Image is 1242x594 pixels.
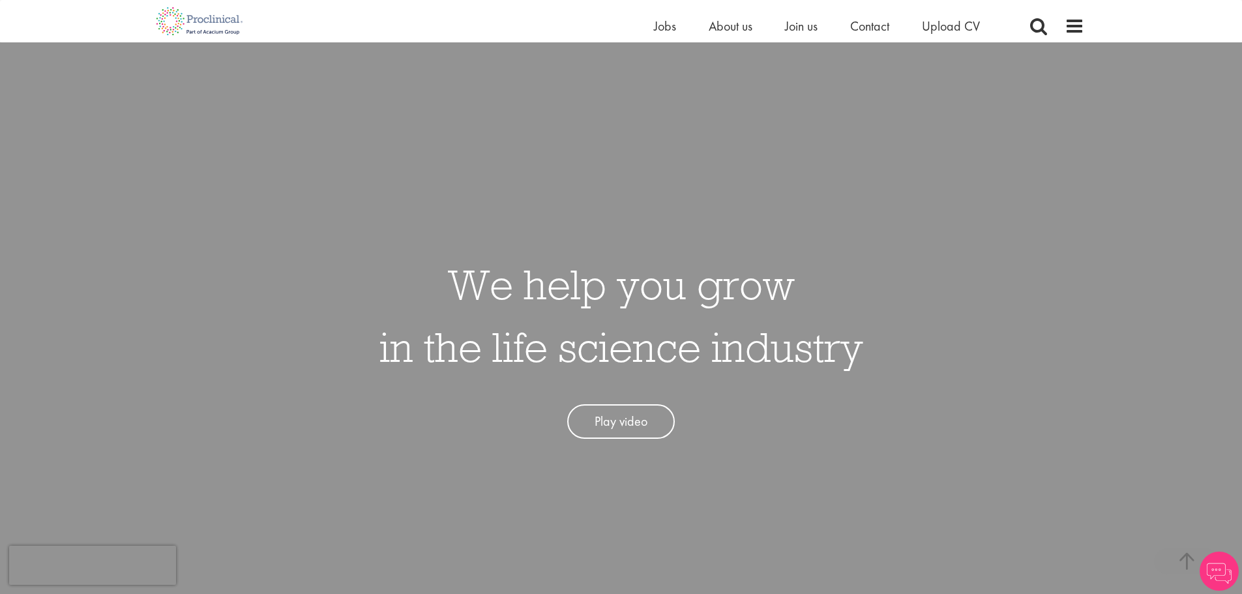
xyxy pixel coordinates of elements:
a: Join us [785,18,818,35]
a: Contact [850,18,889,35]
img: Chatbot [1200,552,1239,591]
a: Play video [567,404,675,439]
h1: We help you grow in the life science industry [379,253,863,378]
a: Upload CV [922,18,980,35]
a: About us [709,18,752,35]
a: Jobs [654,18,676,35]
